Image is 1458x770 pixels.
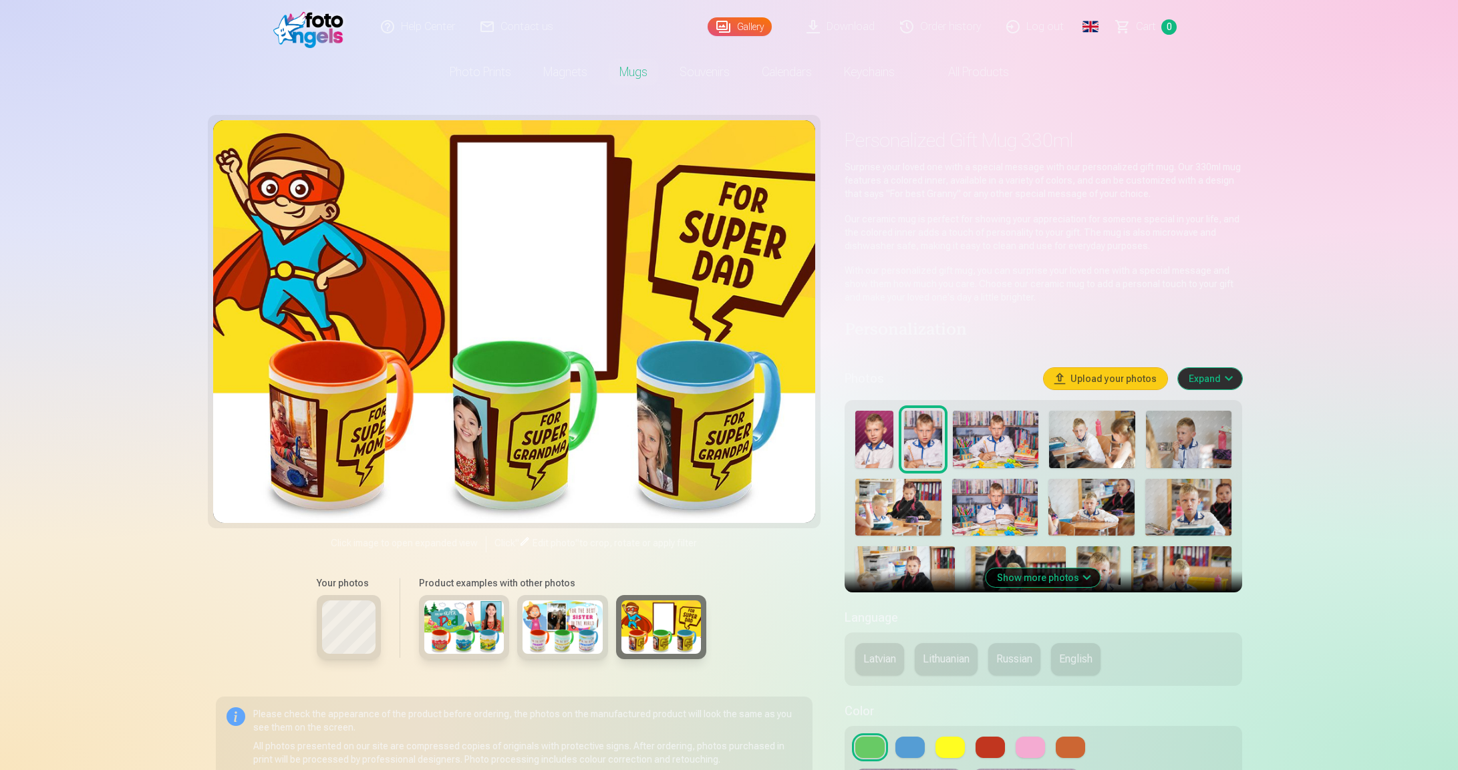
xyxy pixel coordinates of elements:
[845,608,1242,627] h5: Language
[579,538,697,548] span: to crop, rotate or apply filter
[575,538,579,548] span: "
[845,128,1242,152] h1: Personalized Gift Mug 330ml
[911,53,1025,91] a: All products
[527,53,603,91] a: Magnets
[273,5,350,48] img: /fa1
[253,739,802,766] p: All photos presented on our site are compressed copies of originals with protective signs. After ...
[845,264,1242,304] p: With our personalized gift mug, you can surprise your loved one with a special message and show t...
[317,576,381,590] h6: Your photos
[515,538,519,548] span: "
[1161,19,1177,35] span: 0
[494,538,515,548] span: Click
[331,536,478,550] span: Click image to open expanded view
[855,643,904,675] button: Latvian
[828,53,911,91] a: Keychains
[1044,368,1167,389] button: Upload your photos
[845,369,1033,388] h5: Photos
[1136,19,1156,35] span: Сart
[533,538,575,548] span: Edit photo
[746,53,828,91] a: Calendars
[845,702,1242,721] h5: Color
[915,643,978,675] button: Lithuanian
[434,53,527,91] a: Photo prints
[845,160,1242,200] p: Surprise your loved one with a special message with our personalized gift mug. Our 330ml mug feat...
[988,643,1040,675] button: Russian
[603,53,664,91] a: Mugs
[664,53,746,91] a: Souvenirs
[845,212,1242,252] p: Our ceramic mug is perfect for showing your appreciation for someone special in your life, and th...
[1051,643,1101,675] button: English
[845,320,1242,341] h4: Personalization
[986,568,1101,587] button: Show more photos
[1178,368,1242,389] button: Expand
[708,17,772,36] a: Gallery
[414,576,712,590] h6: Product examples with other photos
[253,707,802,734] p: Please check the appearance of the product before ordering, the photos on the manufactured produc...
